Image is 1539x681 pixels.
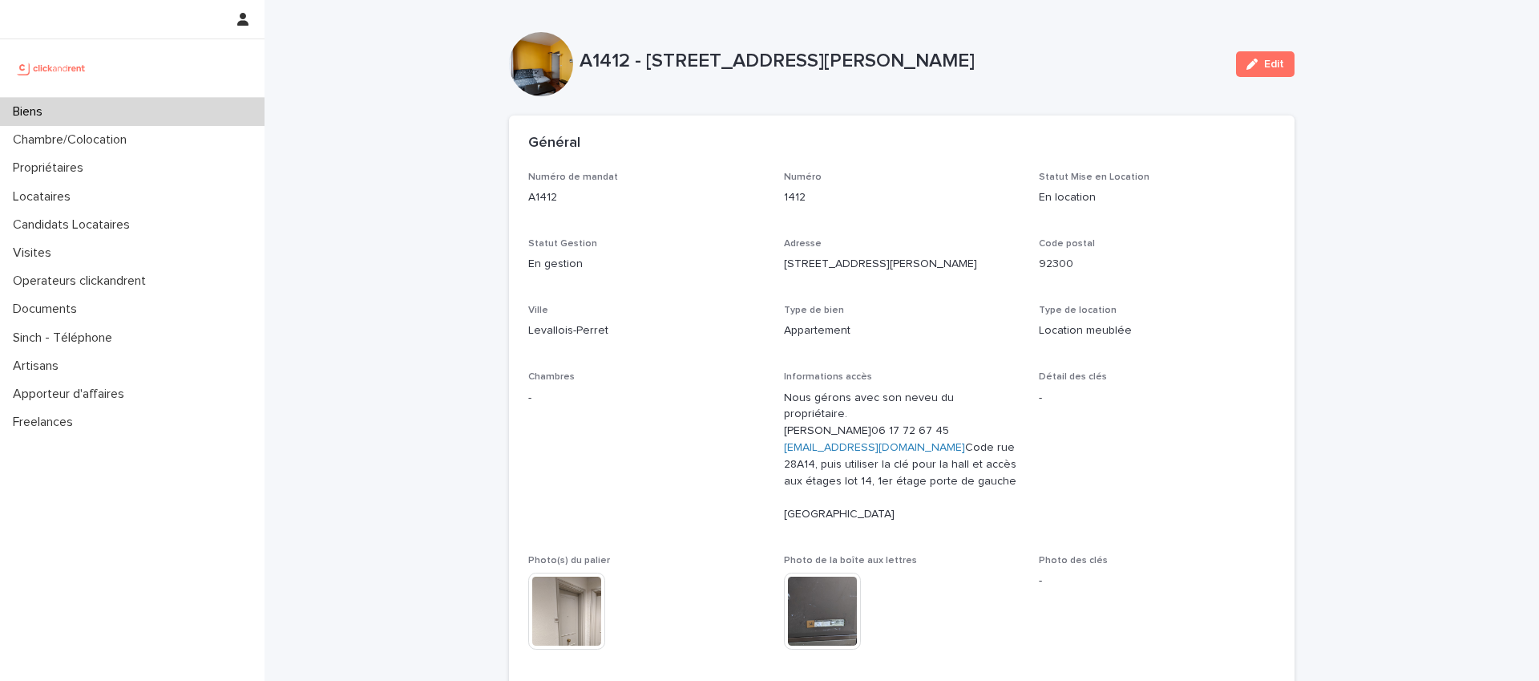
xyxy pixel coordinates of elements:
p: Apporteur d'affaires [6,387,137,402]
img: UCB0brd3T0yccxBKYDjQ [13,52,91,84]
p: A1412 - [STREET_ADDRESS][PERSON_NAME] [580,50,1223,73]
p: Operateurs clickandrent [6,274,159,289]
ringoverc2c-number-84e06f14122c: 06 17 72 67 45 [871,425,949,436]
p: Visites [6,245,64,261]
span: Informations accès [784,372,872,382]
p: - [1039,573,1275,590]
p: Location meublée [1039,322,1275,339]
span: Numéro de mandat [528,172,618,182]
span: Statut Mise en Location [1039,172,1149,182]
p: Chambre/Colocation [6,132,139,148]
p: - [528,390,765,407]
span: Statut Gestion [528,239,597,249]
p: Freelances [6,415,86,430]
p: Biens [6,104,55,120]
span: Détail des clés [1039,372,1107,382]
p: En gestion [528,256,765,273]
span: Edit [1264,59,1284,70]
p: Code rue 28A14, puis utiliser la clé pour la hall et accès aux étages lot 14, 1er étage porte de ... [784,390,1020,523]
p: [STREET_ADDRESS][PERSON_NAME] [784,256,1020,273]
p: Propriétaires [6,160,96,176]
p: En location [1039,189,1275,206]
span: Photo des clés [1039,556,1108,565]
p: Sinch - Téléphone [6,330,125,346]
p: Levallois-Perret [528,322,765,339]
p: Artisans [6,359,71,374]
p: 1412 [784,189,1020,206]
span: Numéro [784,172,822,182]
a: [EMAIL_ADDRESS][DOMAIN_NAME] [784,442,965,453]
span: Type de location [1039,306,1117,315]
span: Adresse [784,239,822,249]
h2: Général [528,135,580,152]
ringoverc2c-84e06f14122c: Call with Ringover [871,425,949,436]
button: Edit [1236,51,1295,77]
span: Ville [528,306,548,315]
ringover-84e06f14122c: Nous gérons avec son neveu du propriétaire. [PERSON_NAME] [784,392,957,437]
span: Type de bien [784,306,844,315]
p: 92300 [1039,256,1275,273]
p: Documents [6,302,90,317]
p: Candidats Locataires [6,217,143,233]
span: Photo(s) du palier [528,556,610,565]
span: Photo de la boîte aux lettres [784,556,917,565]
p: Appartement [784,322,1020,339]
p: Locataires [6,189,83,205]
p: A1412 [528,189,765,206]
span: Code postal [1039,239,1095,249]
span: Chambres [528,372,575,382]
p: - [1039,390,1275,407]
